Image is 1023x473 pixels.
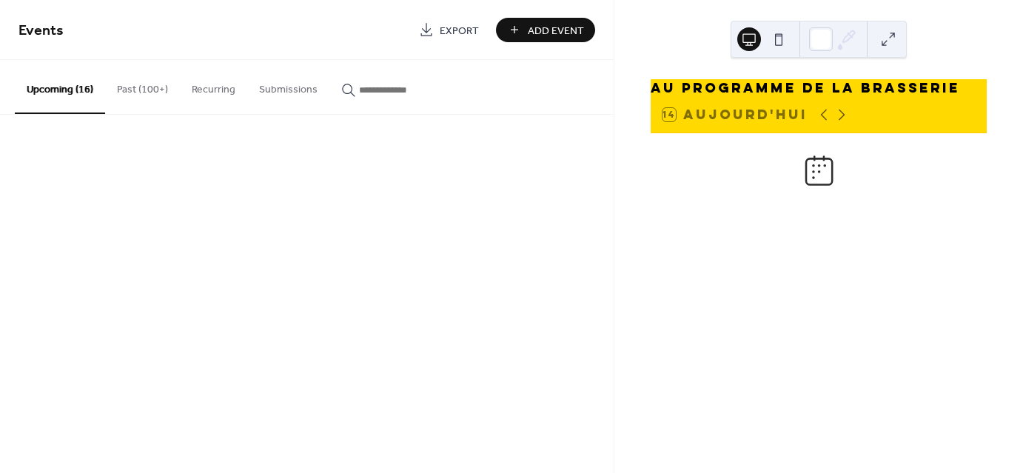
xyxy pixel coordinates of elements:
button: Recurring [180,60,247,113]
button: Add Event [496,18,595,42]
span: Export [440,23,479,38]
a: Export [408,18,490,42]
span: Events [19,16,64,45]
div: Au programme de la brasserie [651,79,987,97]
span: Add Event [528,23,584,38]
button: Past (100+) [105,60,180,113]
button: Submissions [247,60,329,113]
button: Upcoming (16) [15,60,105,114]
